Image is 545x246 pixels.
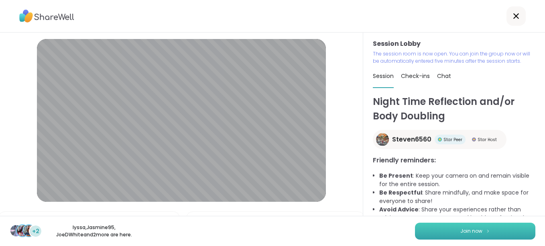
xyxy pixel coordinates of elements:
[415,223,535,240] button: Join now
[19,7,74,25] img: ShareWell Logo
[460,228,482,235] span: Join now
[32,227,39,236] span: +2
[376,133,389,146] img: Steven6560
[190,212,197,228] img: Camera
[401,72,430,80] span: Check-ins
[373,94,535,123] h1: Night Time Reflection and/or Body Doubling
[379,189,422,197] b: Be Respectful
[373,39,535,49] h3: Session Lobby
[437,72,451,80] span: Chat
[379,189,535,205] li: : Share mindfully, and make space for everyone to share!
[472,137,476,141] img: Star Host
[379,172,413,180] b: Be Present
[373,130,506,149] a: Steven6560Steven6560Star PeerStar PeerStar HostStar Host
[392,135,431,144] span: Steven6560
[373,72,394,80] span: Session
[373,50,535,65] p: The session room is now open. You can join the group now or will be automatically entered five mi...
[379,172,535,189] li: : Keep your camera on and remain visible for the entire session.
[373,156,535,165] h3: Friendly reminders:
[2,212,9,228] img: Microphone
[486,229,490,233] img: ShareWell Logomark
[443,137,462,143] span: Star Peer
[478,137,497,143] span: Star Host
[200,212,202,228] span: |
[12,212,14,228] span: |
[379,205,419,213] b: Avoid Advice
[23,225,35,236] img: JoeDWhite
[49,224,139,238] p: lyssa , Jasmine95 , JoeDWhite and 2 more are here.
[10,225,22,236] img: lyssa
[379,205,535,222] li: : Share your experiences rather than advice, as peers are not mental health professionals.
[17,225,28,236] img: Jasmine95
[438,137,442,141] img: Star Peer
